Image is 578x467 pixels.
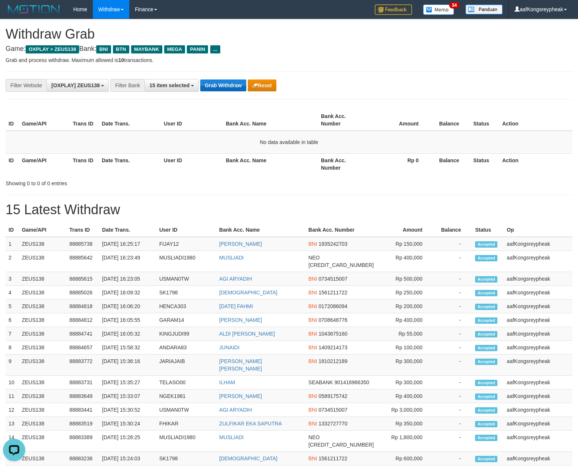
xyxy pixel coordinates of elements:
[66,286,99,300] td: 88885026
[475,456,497,462] span: Accepted
[499,110,572,131] th: Action
[377,272,433,286] td: Rp 500,000
[318,110,369,131] th: Bank Acc. Number
[99,327,156,341] td: [DATE] 16:05:32
[308,262,374,268] span: Copy 5859457168856576 to clipboard
[369,110,430,131] th: Amount
[219,317,262,323] a: [PERSON_NAME]
[99,376,156,389] td: [DATE] 15:35:27
[308,421,317,427] span: BNI
[156,355,216,376] td: JARIAJAIB
[369,153,430,174] th: Rp 0
[433,452,472,466] td: -
[156,251,216,272] td: MUSLIADI1980
[156,237,216,251] td: FIJAY12
[475,290,497,296] span: Accepted
[319,358,348,364] span: Copy 1810212189 to clipboard
[6,79,46,92] div: Filter Website
[19,327,66,341] td: ZEUS138
[6,403,19,417] td: 12
[308,317,317,323] span: BNI
[156,431,216,452] td: MUSLIADI1980
[6,153,19,174] th: ID
[6,431,19,452] td: 14
[66,223,99,237] th: Trans ID
[219,455,277,461] a: [DEMOGRAPHIC_DATA]
[187,45,208,53] span: PANIN
[308,344,317,350] span: BNI
[66,355,99,376] td: 88883772
[377,341,433,355] td: Rp 100,000
[26,45,79,53] span: OXPLAY > ZEUS138
[504,223,572,237] th: Op
[433,300,472,313] td: -
[433,341,472,355] td: -
[377,376,433,389] td: Rp 300,000
[51,82,100,88] span: [OXPLAY] ZEUS138
[113,45,129,53] span: BTN
[99,286,156,300] td: [DATE] 16:09:32
[308,290,317,295] span: BNI
[99,452,156,466] td: [DATE] 15:24:03
[96,45,111,53] span: BNI
[377,403,433,417] td: Rp 3,000,000
[66,251,99,272] td: 88885642
[470,110,499,131] th: Status
[504,355,572,376] td: aafKongsreypheak
[433,376,472,389] td: -
[472,223,504,237] th: Status
[156,327,216,341] td: KINGJUDI99
[219,344,239,350] a: JUNAIDI
[308,276,317,282] span: BNI
[377,251,433,272] td: Rp 400,000
[504,452,572,466] td: aafKongsreypheak
[99,153,161,174] th: Date Trans.
[19,431,66,452] td: ZEUS138
[6,45,572,53] h4: Game: Bank:
[319,393,348,399] span: Copy 0589175742 to clipboard
[156,313,216,327] td: GARAM14
[66,327,99,341] td: 88884741
[308,455,317,461] span: BNI
[19,376,66,389] td: ZEUS138
[504,286,572,300] td: aafKongsreypheak
[219,276,252,282] a: AGI ARYADIH
[156,223,216,237] th: User ID
[470,153,499,174] th: Status
[504,251,572,272] td: aafKongsreypheak
[19,452,66,466] td: ZEUS138
[504,341,572,355] td: aafKongsreypheak
[219,407,252,413] a: AGI ARYADIH
[433,417,472,431] td: -
[319,317,348,323] span: Copy 0708648776 to clipboard
[308,379,333,385] span: SEABANK
[433,403,472,417] td: -
[377,327,433,341] td: Rp 55,000
[334,379,369,385] span: Copy 901416966350 to clipboard
[219,331,275,337] a: ALDI [PERSON_NAME]
[6,56,572,64] p: Grab and process withdraw. Maximum allowed is transactions.
[6,223,19,237] th: ID
[430,110,470,131] th: Balance
[319,455,348,461] span: Copy 1561211722 to clipboard
[66,431,99,452] td: 88883389
[319,290,348,295] span: Copy 1561211722 to clipboard
[99,237,156,251] td: [DATE] 16:25:17
[308,255,319,261] span: NEO
[223,153,318,174] th: Bank Acc. Name
[319,241,348,247] span: Copy 1935242703 to clipboard
[118,57,124,63] strong: 10
[504,237,572,251] td: aafKongsreypheak
[99,223,156,237] th: Date Trans.
[223,110,318,131] th: Bank Acc. Name
[156,300,216,313] td: HENCA303
[433,431,472,452] td: -
[308,442,374,448] span: Copy 5859457168856576 to clipboard
[504,389,572,403] td: aafKongsreypheak
[465,4,503,14] img: panduan.png
[475,435,497,441] span: Accepted
[19,153,70,174] th: Game/API
[6,300,19,313] td: 5
[475,393,497,400] span: Accepted
[475,345,497,351] span: Accepted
